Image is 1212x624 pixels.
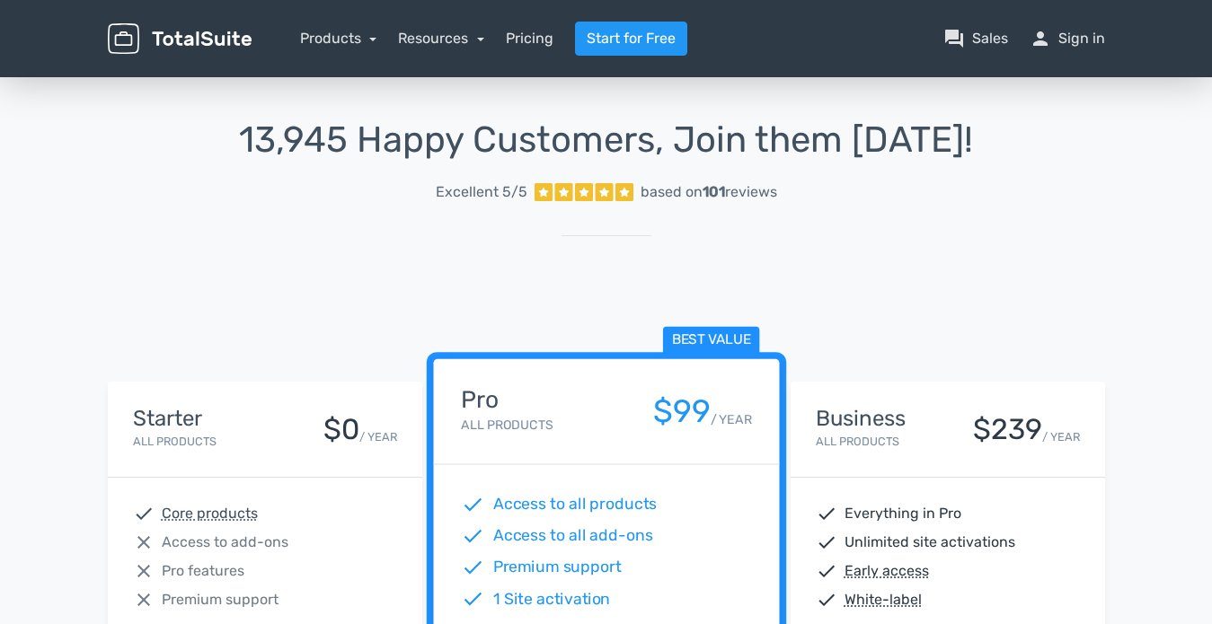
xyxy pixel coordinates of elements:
div: $239 [973,414,1042,445]
div: based on reviews [641,181,777,203]
small: All Products [133,435,217,448]
small: / YEAR [710,410,751,429]
span: check [461,556,484,579]
a: Excellent 5/5 based on101reviews [108,174,1105,210]
span: Access to add-ons [162,532,288,553]
span: person [1030,28,1051,49]
strong: 101 [703,183,725,200]
div: $0 [323,414,359,445]
abbr: White-label [845,589,922,611]
h4: Starter [133,407,217,430]
span: Access to all products [492,493,657,516]
span: Premium support [492,556,621,579]
span: check [816,503,837,524]
span: Everything in Pro [845,503,961,524]
small: / YEAR [359,428,397,445]
a: personSign in [1030,28,1105,49]
a: question_answerSales [943,28,1008,49]
a: Products [300,30,377,47]
div: $99 [652,394,710,429]
span: check [461,524,484,548]
span: check [816,560,837,582]
a: Pricing [506,28,553,49]
span: check [816,532,837,553]
small: All Products [461,417,553,433]
h4: Pro [461,387,553,413]
span: Best value [662,327,759,355]
h4: Business [816,407,906,430]
span: Excellent 5/5 [436,181,527,203]
span: question_answer [943,28,965,49]
abbr: Early access [845,560,929,582]
a: Start for Free [575,22,687,56]
abbr: Core products [162,503,258,524]
span: Access to all add-ons [492,524,652,548]
span: check [816,589,837,611]
a: Resources [398,30,484,47]
small: All Products [816,435,899,448]
span: check [461,587,484,611]
h1: 13,945 Happy Customers, Join them [DATE]! [108,120,1105,160]
span: Unlimited site activations [845,532,1015,553]
span: Premium support [162,589,279,611]
small: / YEAR [1042,428,1080,445]
span: check [461,493,484,516]
img: TotalSuite for WordPress [108,23,252,55]
span: close [133,532,155,553]
span: Pro features [162,560,244,582]
span: 1 Site activation [492,587,610,611]
span: close [133,589,155,611]
span: check [133,503,155,524]
span: close [133,560,155,582]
